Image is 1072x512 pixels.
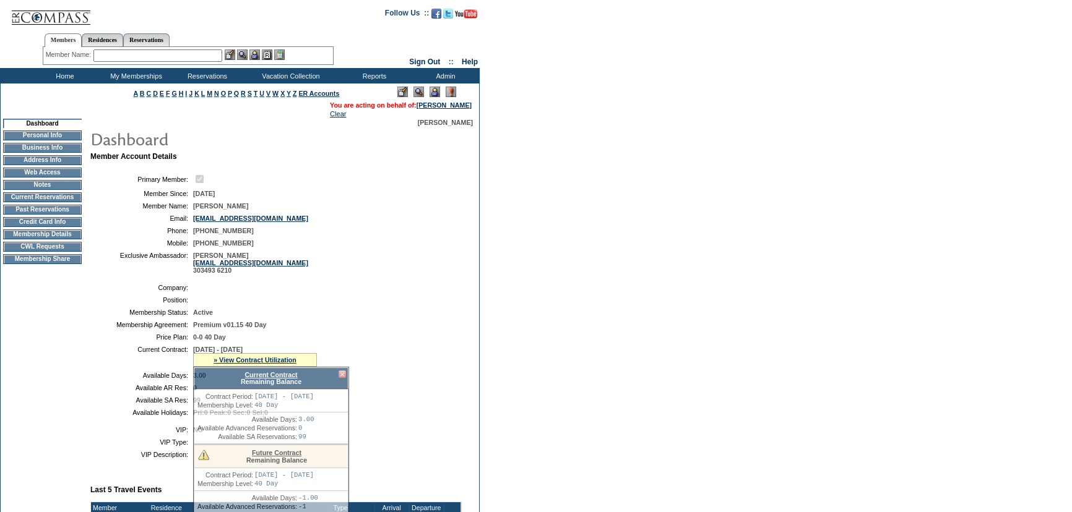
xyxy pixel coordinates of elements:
td: Mobile: [95,239,188,247]
td: Home [28,68,99,83]
td: Member Name: [95,202,188,210]
td: Member Since: [95,190,188,197]
td: Admin [408,68,480,83]
td: Phone: [95,227,188,234]
td: Reservations [170,68,241,83]
td: -1.00 [298,494,318,501]
a: Residences [82,33,123,46]
a: X [280,90,285,97]
td: Dashboard [3,119,82,128]
td: Available Advanced Reservations: [197,424,297,432]
a: Current Contract [244,371,297,378]
td: Position: [95,296,188,304]
td: Reports [337,68,408,83]
img: There are insufficient days and/or tokens to cover this reservation [198,449,209,460]
img: Impersonate [249,49,260,60]
a: [EMAIL_ADDRESS][DOMAIN_NAME] [193,215,308,222]
a: L [201,90,205,97]
td: Vacation Collection [241,68,337,83]
img: b_edit.gif [225,49,235,60]
td: [DATE] - [DATE] [254,393,314,400]
span: [PHONE_NUMBER] [193,239,254,247]
td: [DATE] - [DATE] [254,471,314,479]
span: [PERSON_NAME] [418,119,473,126]
a: R [241,90,246,97]
b: Member Account Details [90,152,177,161]
a: Reservations [123,33,170,46]
a: Sign Out [409,58,440,66]
td: Business Info [3,143,82,153]
td: Available AR Res: [95,384,188,391]
img: Impersonate [430,87,440,97]
a: » View Contract Utilization [214,356,296,364]
td: Price Plan: [95,333,188,341]
td: Address Info [3,155,82,165]
a: V [266,90,270,97]
a: N [214,90,219,97]
td: 99 [298,433,314,440]
td: 3.00 [298,416,314,423]
img: View [237,49,248,60]
td: Membership Level: [197,401,253,409]
td: Notes [3,180,82,190]
td: Credit Card Info [3,217,82,227]
a: Y [287,90,291,97]
span: [PERSON_NAME] 303493 6210 [193,252,308,274]
td: VIP: [95,426,188,433]
td: Follow Us :: [385,7,429,22]
a: J [189,90,192,97]
td: -1 [298,503,318,510]
span: [PHONE_NUMBER] [193,227,254,234]
img: pgTtlDashboard.gif [90,126,337,151]
a: Clear [330,110,346,117]
img: Subscribe to our YouTube Channel [455,9,477,19]
td: Available Days: [197,494,297,501]
td: Contract Period: [197,471,253,479]
a: B [140,90,145,97]
a: Become our fan on Facebook [431,12,441,20]
a: Future Contract [252,449,301,456]
a: A [134,90,138,97]
span: You are acting on behalf of: [330,101,472,109]
a: Subscribe to our YouTube Channel [455,12,477,20]
img: Log Concern/Member Elevation [446,87,456,97]
a: U [259,90,264,97]
div: Member Name: [46,49,93,60]
td: Available Days: [197,416,297,423]
img: View Mode [413,87,424,97]
a: I [185,90,187,97]
td: CWL Requests [3,242,82,252]
a: Z [293,90,297,97]
img: Edit Mode [397,87,408,97]
td: Company: [95,284,188,291]
td: Membership Agreement: [95,321,188,328]
a: O [221,90,226,97]
td: Web Access [3,168,82,177]
a: Help [462,58,478,66]
img: b_calculator.gif [274,49,285,60]
td: Available Holidays: [95,409,188,416]
a: W [272,90,279,97]
td: Membership Share [3,254,82,264]
a: Members [45,33,82,47]
img: Become our fan on Facebook [431,9,441,19]
a: P [228,90,232,97]
td: VIP Type: [95,438,188,446]
td: 40 Day [254,401,314,409]
a: Follow us on Twitter [443,12,453,20]
td: Membership Level: [197,480,253,487]
span: Premium v01.15 40 Day [193,321,266,328]
td: Email: [95,215,188,222]
td: Available Advanced Reservations: [197,503,297,510]
a: C [146,90,151,97]
td: 0 [298,424,314,432]
a: [EMAIL_ADDRESS][DOMAIN_NAME] [193,259,308,267]
span: Active [193,309,213,316]
b: Last 5 Travel Events [90,485,162,494]
td: My Memberships [99,68,170,83]
td: Current Reservations [3,192,82,202]
span: :: [449,58,454,66]
span: [DATE] [193,190,215,197]
span: [PERSON_NAME] [193,202,248,210]
span: 0-0 40 Day [193,333,226,341]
